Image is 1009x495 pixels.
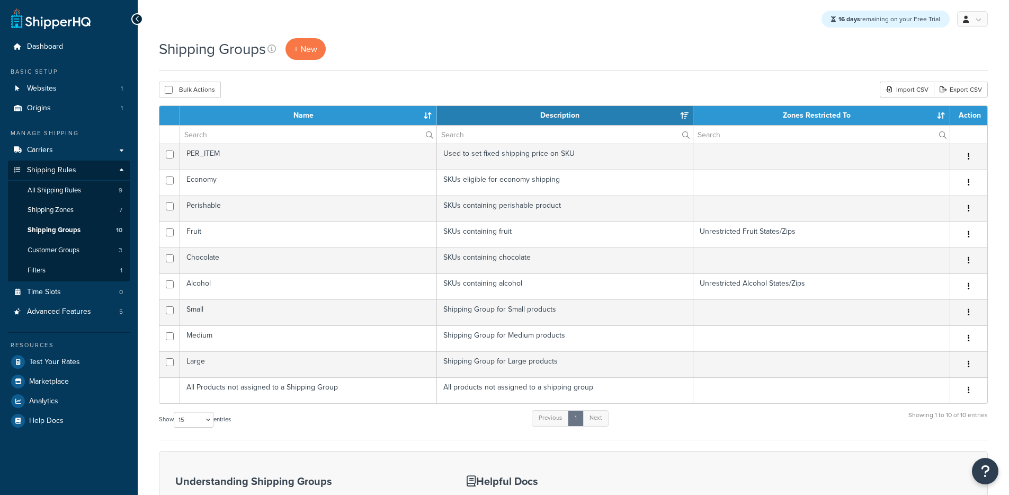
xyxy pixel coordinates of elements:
[28,246,79,255] span: Customer Groups
[437,351,694,377] td: Shipping Group for Large products
[8,220,130,240] li: Shipping Groups
[27,42,63,51] span: Dashboard
[27,104,51,113] span: Origins
[180,299,437,325] td: Small
[180,377,437,403] td: All Products not assigned to a Shipping Group
[8,302,130,322] a: Advanced Features 5
[8,411,130,430] a: Help Docs
[8,161,130,281] li: Shipping Rules
[119,186,122,195] span: 9
[294,43,317,55] span: + New
[8,241,130,260] a: Customer Groups 3
[8,181,130,200] li: All Shipping Rules
[437,222,694,247] td: SKUs containing fruit
[27,146,53,155] span: Carriers
[532,410,569,426] a: Previous
[908,409,988,432] div: Showing 1 to 10 of 10 entries
[180,144,437,170] td: PER_ITEM
[159,412,231,428] label: Show entries
[934,82,988,98] a: Export CSV
[29,377,69,386] span: Marketplace
[8,79,130,99] a: Websites 1
[972,458,998,484] button: Open Resource Center
[8,241,130,260] li: Customer Groups
[8,372,130,391] a: Marketplace
[159,82,221,98] button: Bulk Actions
[8,181,130,200] a: All Shipping Rules 9
[27,84,57,93] span: Websites
[29,397,58,406] span: Analytics
[8,261,130,280] li: Filters
[8,392,130,411] a: Analytics
[28,186,81,195] span: All Shipping Rules
[693,222,950,247] td: Unrestricted Fruit States/Zips
[437,126,693,144] input: Search
[8,220,130,240] a: Shipping Groups 10
[119,206,122,215] span: 7
[27,288,61,297] span: Time Slots
[437,170,694,196] td: SKUs eligible for economy shipping
[159,39,266,59] h1: Shipping Groups
[28,226,81,235] span: Shipping Groups
[285,38,326,60] a: + New
[8,261,130,280] a: Filters 1
[180,325,437,351] td: Medium
[8,37,130,57] a: Dashboard
[8,200,130,220] a: Shipping Zones 7
[693,106,950,125] th: Zones Restricted To: activate to sort column ascending
[8,79,130,99] li: Websites
[437,106,694,125] th: Description: activate to sort column ascending
[880,82,934,98] div: Import CSV
[121,104,123,113] span: 1
[8,140,130,160] a: Carriers
[27,307,91,316] span: Advanced Features
[119,307,123,316] span: 5
[693,126,950,144] input: Search
[8,99,130,118] li: Origins
[8,302,130,322] li: Advanced Features
[180,273,437,299] td: Alcohol
[437,273,694,299] td: SKUs containing alcohol
[467,475,671,487] h3: Helpful Docs
[119,288,123,297] span: 0
[8,161,130,180] a: Shipping Rules
[8,341,130,350] div: Resources
[437,196,694,222] td: SKUs containing perishable product
[29,358,80,367] span: Test Your Rates
[8,200,130,220] li: Shipping Zones
[437,144,694,170] td: Used to set fixed shipping price on SKU
[28,206,74,215] span: Shipping Zones
[838,14,860,24] strong: 16 days
[174,412,213,428] select: Showentries
[28,266,46,275] span: Filters
[180,247,437,273] td: Chocolate
[950,106,987,125] th: Action
[437,299,694,325] td: Shipping Group for Small products
[437,377,694,403] td: All products not assigned to a shipping group
[121,84,123,93] span: 1
[8,282,130,302] li: Time Slots
[693,273,950,299] td: Unrestricted Alcohol States/Zips
[180,196,437,222] td: Perishable
[583,410,609,426] a: Next
[116,226,122,235] span: 10
[27,166,76,175] span: Shipping Rules
[119,246,122,255] span: 3
[568,410,584,426] a: 1
[175,475,440,487] h3: Understanding Shipping Groups
[11,8,91,29] a: ShipperHQ Home
[180,222,437,247] td: Fruit
[180,126,436,144] input: Search
[29,417,64,426] span: Help Docs
[822,11,950,28] div: remaining on your Free Trial
[437,247,694,273] td: SKUs containing chocolate
[180,351,437,377] td: Large
[8,129,130,138] div: Manage Shipping
[8,67,130,76] div: Basic Setup
[180,106,437,125] th: Name: activate to sort column ascending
